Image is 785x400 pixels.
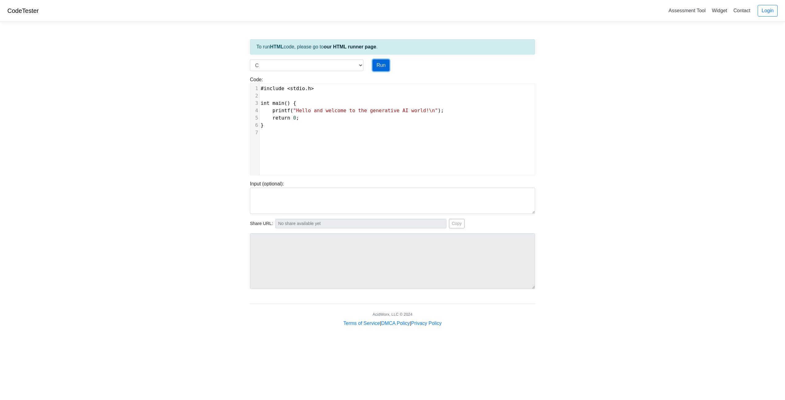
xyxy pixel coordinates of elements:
span: ; [261,115,299,121]
button: Copy [449,219,465,228]
span: stdio [290,86,305,91]
input: No share available yet [275,219,446,228]
span: return [273,115,290,121]
span: ( ); [261,108,444,113]
span: } [261,122,264,128]
a: our HTML runner page [324,44,376,49]
span: Share URL: [250,220,273,227]
div: Code: [245,76,540,175]
div: 6 [250,122,259,129]
span: < [287,86,290,91]
span: main [273,100,285,106]
a: Widget [709,6,729,16]
strong: HTML [270,44,283,49]
div: | | [343,320,442,327]
a: Privacy Policy [411,321,442,326]
span: int [261,100,270,106]
div: Input (optional): [245,180,540,214]
a: Login [758,5,778,17]
a: Terms of Service [343,321,380,326]
span: () { [261,100,296,106]
span: 0 [293,115,296,121]
a: Assessment Tool [666,6,708,16]
div: 4 [250,107,259,114]
div: To run code, please go to . [250,39,535,55]
div: 1 [250,85,259,92]
span: "Hello and welcome to the generative AI world!\n" [293,108,438,113]
a: DMCA Policy [381,321,410,326]
div: 2 [250,92,259,100]
button: Run [373,59,389,71]
div: 3 [250,100,259,107]
a: CodeTester [7,7,39,14]
div: 5 [250,114,259,122]
a: Contact [731,6,753,16]
span: h [308,86,311,91]
span: #include [261,86,284,91]
span: printf [273,108,290,113]
div: 7 [250,129,259,136]
span: > [311,86,314,91]
span: . [261,86,314,91]
div: AcidWorx, LLC © 2024 [373,311,412,317]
